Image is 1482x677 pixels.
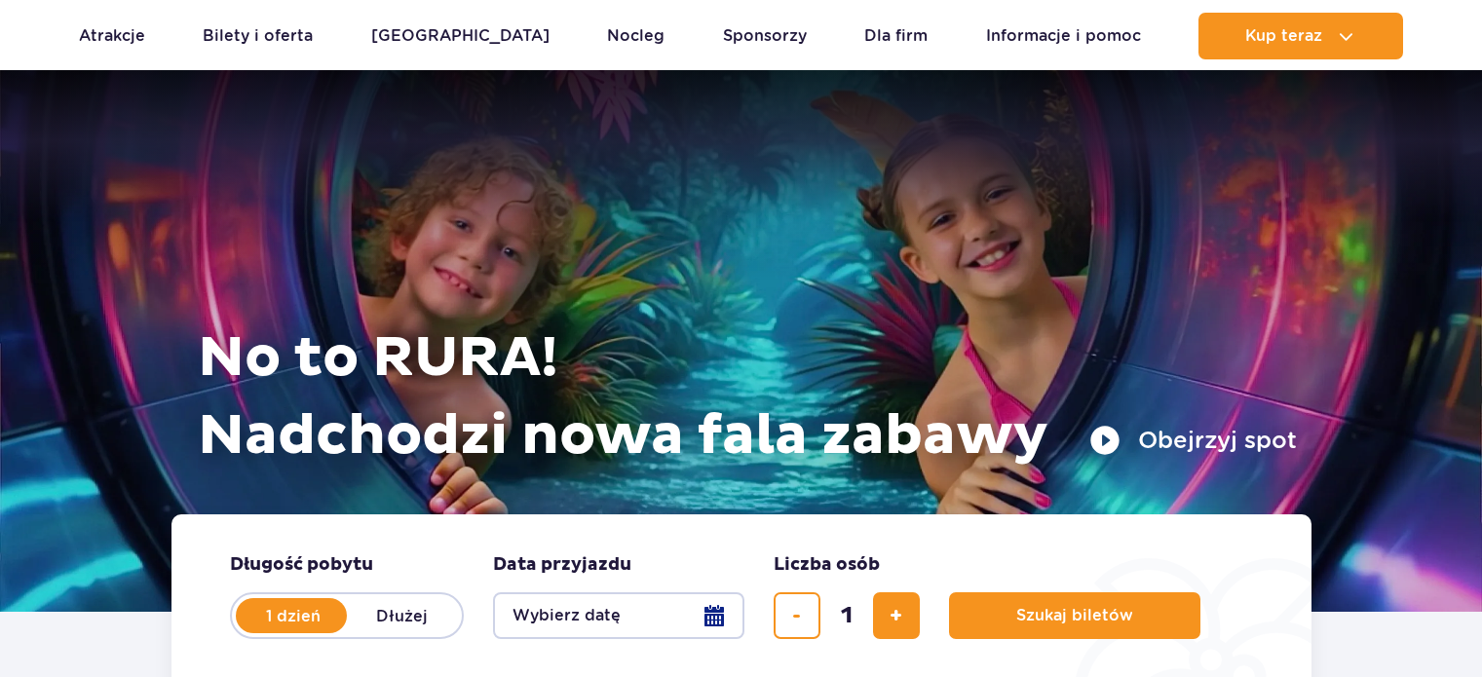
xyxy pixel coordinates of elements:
a: Nocleg [607,13,665,59]
a: Bilety i oferta [203,13,313,59]
button: Kup teraz [1198,13,1403,59]
a: Sponsorzy [723,13,807,59]
span: Liczba osób [774,553,880,577]
a: Atrakcje [79,13,145,59]
button: Wybierz datę [493,592,744,639]
label: Dłużej [347,595,458,636]
input: liczba biletów [823,592,870,639]
label: 1 dzień [238,595,349,636]
span: Długość pobytu [230,553,373,577]
span: Data przyjazdu [493,553,631,577]
button: usuń bilet [774,592,820,639]
span: Kup teraz [1245,27,1322,45]
a: Dla firm [864,13,928,59]
button: Szukaj biletów [949,592,1200,639]
a: Informacje i pomoc [986,13,1141,59]
a: [GEOGRAPHIC_DATA] [371,13,550,59]
button: dodaj bilet [873,592,920,639]
span: Szukaj biletów [1016,607,1133,624]
button: Obejrzyj spot [1089,425,1297,456]
h1: No to RURA! Nadchodzi nowa fala zabawy [198,320,1297,475]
